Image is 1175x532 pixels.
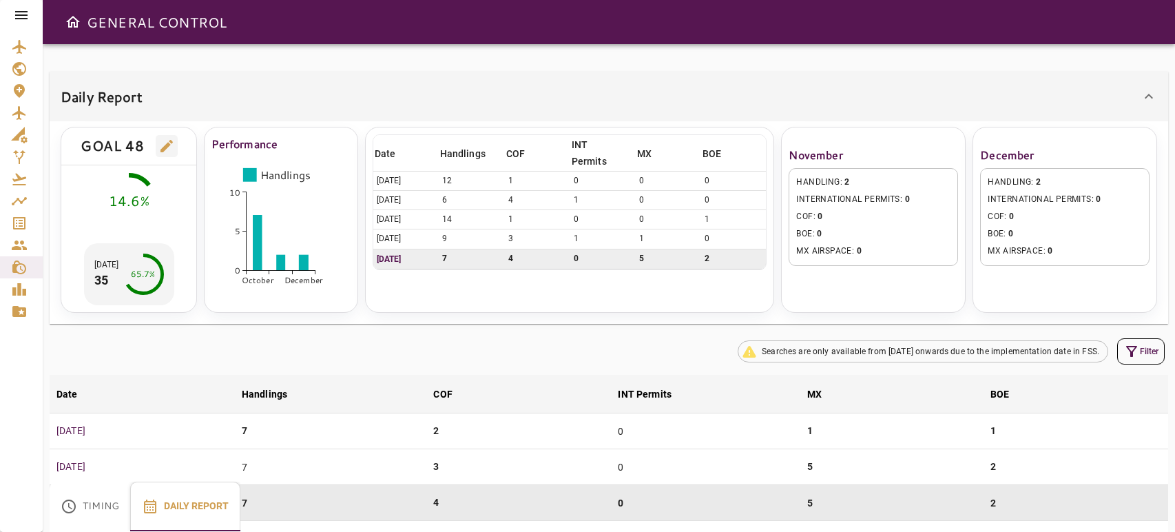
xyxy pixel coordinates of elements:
p: [DATE] [56,460,228,474]
div: BOE [703,145,721,162]
span: 0 [1096,194,1101,204]
span: INTERNATIONAL PERMITS : [988,193,1142,207]
button: Daily Report [130,482,240,531]
div: Handlings [440,145,486,162]
td: 1 [636,229,701,249]
span: BOE [990,386,1027,402]
td: [DATE] [373,229,439,249]
span: Date [375,145,414,162]
td: 1 [701,210,767,229]
td: 2 [701,249,767,269]
span: COF [433,386,470,402]
td: [DATE] [373,191,439,210]
span: MX [807,386,840,402]
span: 2 [844,177,849,187]
div: 65.7% [131,268,156,280]
p: 7 [242,424,247,438]
h6: Daily Report [61,85,143,108]
span: 0 [1008,229,1013,238]
p: [DATE] [94,258,119,271]
td: 4 [505,249,570,269]
span: MX AIRSPACE : [796,245,950,258]
h6: GENERAL CONTROL [87,11,227,33]
span: INT Permits [572,136,635,170]
span: Handlings [242,386,305,402]
td: 5 [800,485,984,521]
div: Daily Report [50,121,1168,324]
p: 3 [433,460,439,474]
td: [DATE] [373,172,439,191]
tspan: Handlings [260,167,311,183]
div: Date [375,145,396,162]
button: Filter [1117,338,1165,365]
div: basic tabs example [50,482,240,531]
h6: December [980,145,1150,165]
div: Handlings [242,386,287,402]
span: BOE : [796,227,950,241]
td: [DATE] [373,210,439,229]
tspan: December [284,275,323,287]
td: 1 [505,210,570,229]
div: Daily Report [50,72,1168,121]
span: 2 [1036,177,1041,187]
h6: Performance [211,134,350,154]
span: 0 [818,212,822,221]
td: 0 [611,485,800,521]
td: 7 [235,449,427,485]
span: COF : [796,210,950,224]
div: INT Permits [618,386,672,402]
span: COF [506,145,543,162]
span: BOE : [988,227,1142,241]
div: MX [807,386,822,402]
p: 1 [807,424,813,438]
p: 2 [990,460,996,474]
td: 0 [611,413,800,449]
span: MX AIRSPACE : [988,245,1142,258]
span: 0 [905,194,910,204]
td: 6 [439,191,505,210]
td: 0 [636,172,701,191]
span: 0 [857,246,862,256]
td: 14 [439,210,505,229]
p: 2 [433,424,439,438]
td: 1 [570,191,636,210]
span: MX [637,145,669,162]
td: 0 [701,191,767,210]
td: 0 [636,191,701,210]
td: 5 [636,249,701,269]
span: INTERNATIONAL PERMITS : [796,193,950,207]
span: 0 [1048,246,1052,256]
td: 4 [505,191,570,210]
div: Date [56,386,78,402]
div: MX [637,145,652,162]
span: COF : [988,210,1142,224]
td: 0 [636,210,701,229]
p: [DATE] [56,424,228,438]
td: 9 [439,229,505,249]
td: 0 [701,229,767,249]
p: 1 [990,424,996,438]
td: 3 [505,229,570,249]
tspan: October [242,275,274,287]
span: INT Permits [618,386,689,402]
td: 1 [570,229,636,249]
span: 0 [817,229,822,238]
td: 12 [439,172,505,191]
td: 0 [611,449,800,485]
div: COF [506,145,525,162]
p: [DATE] [377,253,435,265]
tspan: 0 [236,265,241,276]
span: 0 [1009,212,1014,221]
span: HANDLING : [988,176,1142,190]
p: 4 [433,495,439,510]
td: 1 [505,172,570,191]
div: COF [433,386,452,402]
td: 0 [570,249,636,269]
p: 35 [94,271,119,289]
td: 0 [570,210,636,229]
p: 5 [807,460,813,474]
td: 7 [439,249,505,269]
h6: November [789,145,958,165]
span: HANDLING : [796,176,950,190]
td: 0 [570,172,636,191]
